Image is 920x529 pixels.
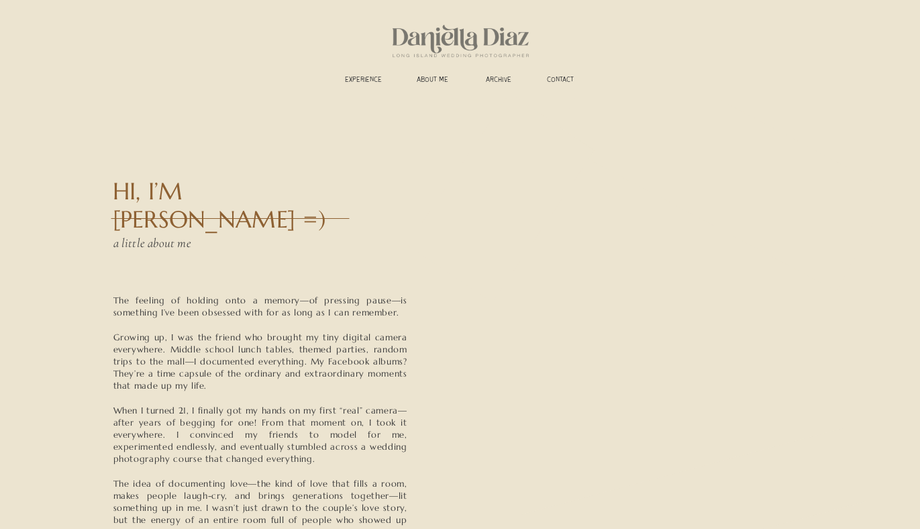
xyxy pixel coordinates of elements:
[113,234,362,250] h3: A little about me
[540,76,582,86] a: CONTACT
[408,76,458,86] a: ABOUT ME
[339,76,389,86] a: experience
[478,76,520,86] a: ARCHIVE
[113,177,355,202] h2: HI, I’M [PERSON_NAME] =)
